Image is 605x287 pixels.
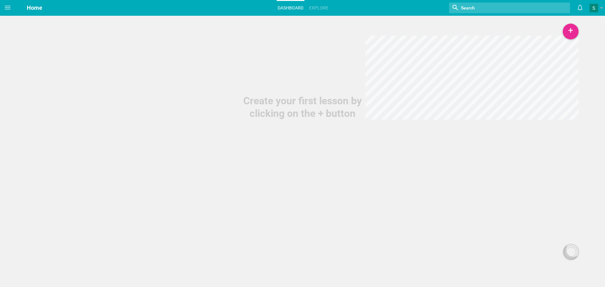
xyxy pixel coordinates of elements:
[308,1,329,15] a: Explore
[563,24,579,39] div: +
[460,4,533,12] input: Search
[277,1,304,15] a: Dashboard
[27,4,42,11] span: Home
[239,95,366,120] div: Create your first lesson by clicking on the + button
